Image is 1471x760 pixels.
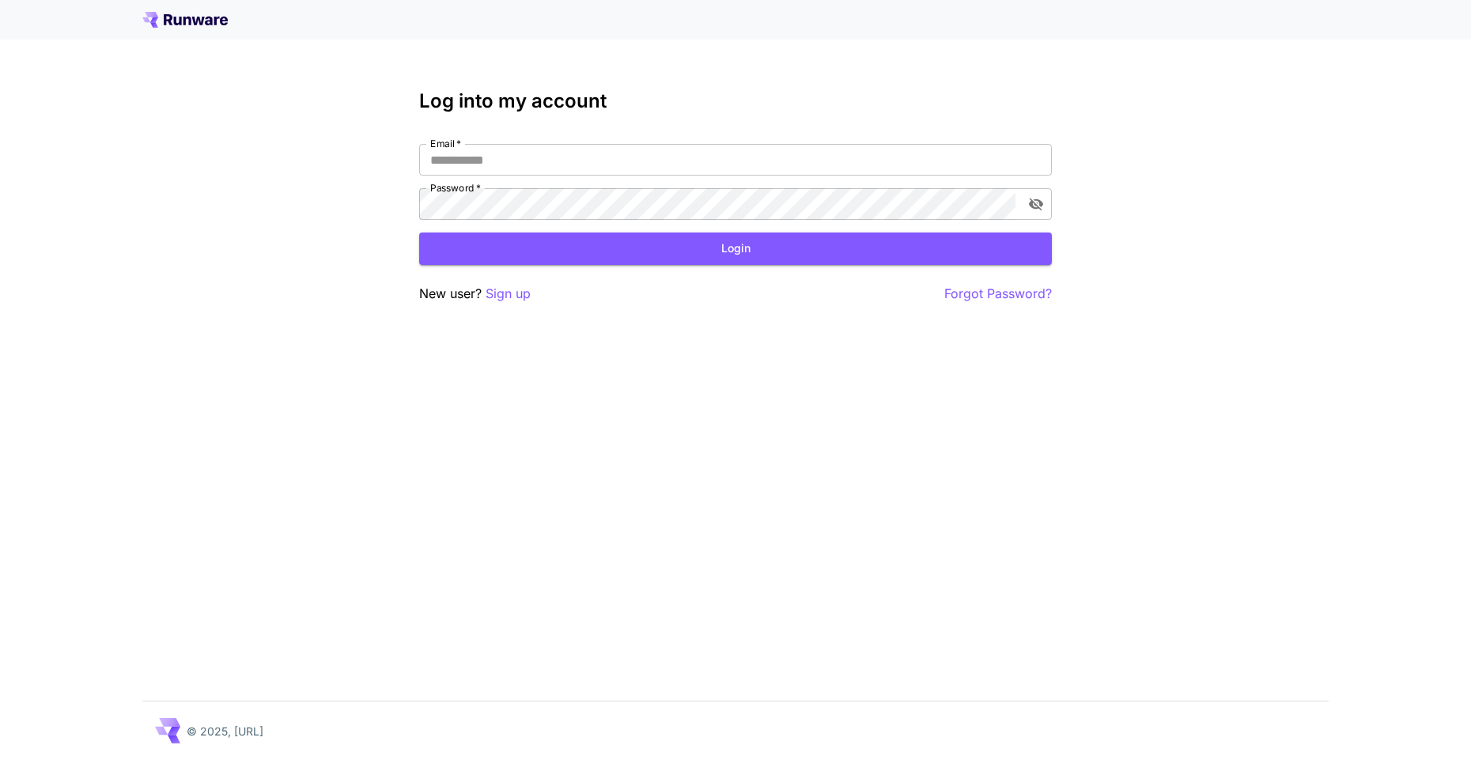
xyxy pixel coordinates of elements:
button: Login [419,233,1052,265]
button: toggle password visibility [1022,190,1050,218]
label: Password [430,181,481,195]
p: New user? [419,284,531,304]
button: Sign up [486,284,531,304]
h3: Log into my account [419,90,1052,112]
p: © 2025, [URL] [187,723,263,739]
label: Email [430,137,461,150]
button: Forgot Password? [944,284,1052,304]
